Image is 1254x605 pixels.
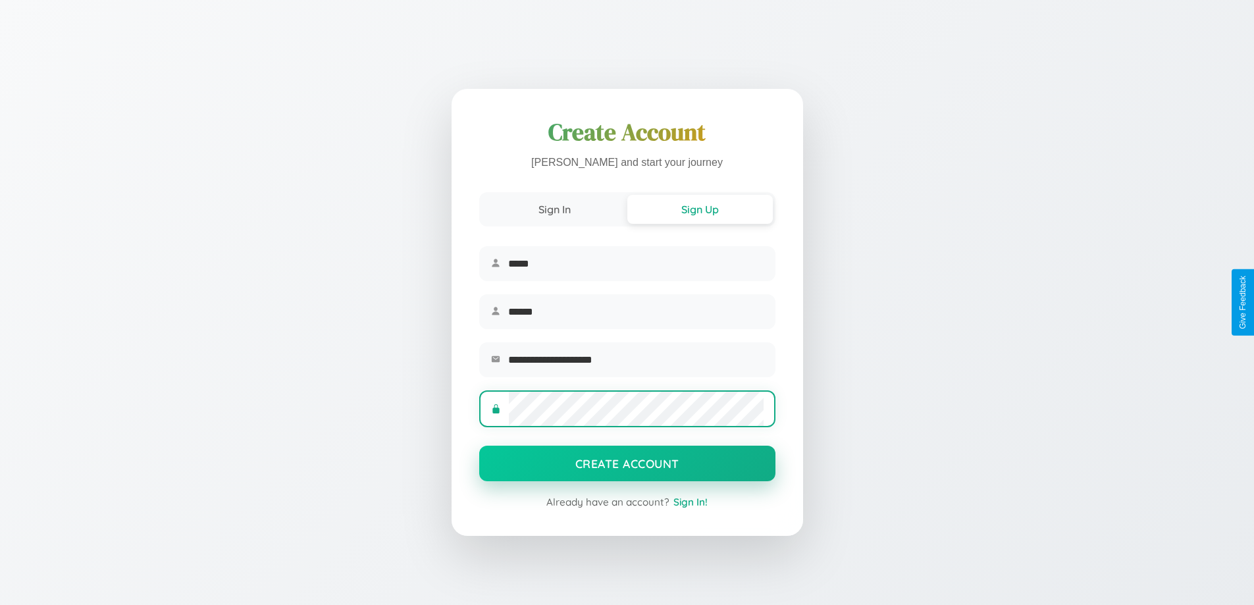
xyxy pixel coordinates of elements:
[673,496,708,508] span: Sign In!
[479,153,775,172] p: [PERSON_NAME] and start your journey
[1238,276,1247,329] div: Give Feedback
[479,496,775,508] div: Already have an account?
[479,117,775,148] h1: Create Account
[479,446,775,481] button: Create Account
[627,195,773,224] button: Sign Up
[482,195,627,224] button: Sign In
